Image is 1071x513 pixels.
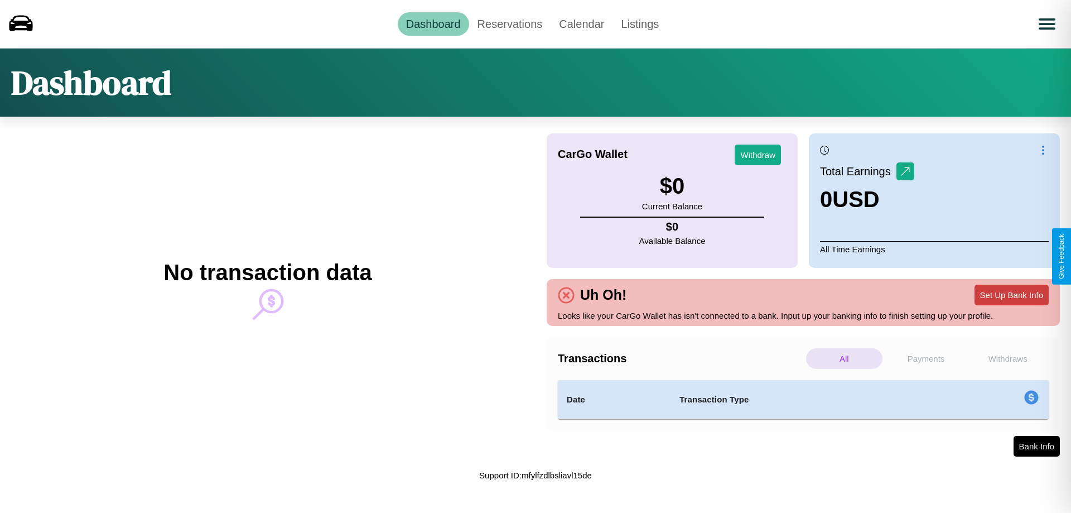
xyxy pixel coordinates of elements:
a: Calendar [551,12,612,36]
button: Withdraw [735,145,781,165]
p: Support ID: mfylfzdlbsliavl15de [479,468,592,483]
h3: 0 USD [820,187,914,212]
p: Current Balance [642,199,702,214]
p: All [806,348,882,369]
h3: $ 0 [642,174,702,199]
h4: Transactions [558,352,803,365]
h2: No transaction data [163,260,372,285]
button: Bank Info [1014,436,1060,457]
p: Available Balance [639,233,706,248]
div: Give Feedback [1058,234,1065,279]
h4: Uh Oh! [575,287,632,303]
h1: Dashboard [11,60,171,106]
p: Withdraws [969,348,1046,369]
h4: Date [567,393,662,406]
a: Dashboard [398,12,469,36]
button: Open menu [1031,8,1063,40]
h4: CarGo Wallet [558,148,628,161]
a: Reservations [469,12,551,36]
p: Payments [888,348,964,369]
p: All Time Earnings [820,241,1049,257]
table: simple table [558,380,1049,419]
h4: Transaction Type [679,393,933,406]
button: Set Up Bank Info [974,285,1049,305]
h4: $ 0 [639,220,706,233]
p: Looks like your CarGo Wallet has isn't connected to a bank. Input up your banking info to finish ... [558,308,1049,323]
p: Total Earnings [820,161,896,181]
a: Listings [612,12,667,36]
